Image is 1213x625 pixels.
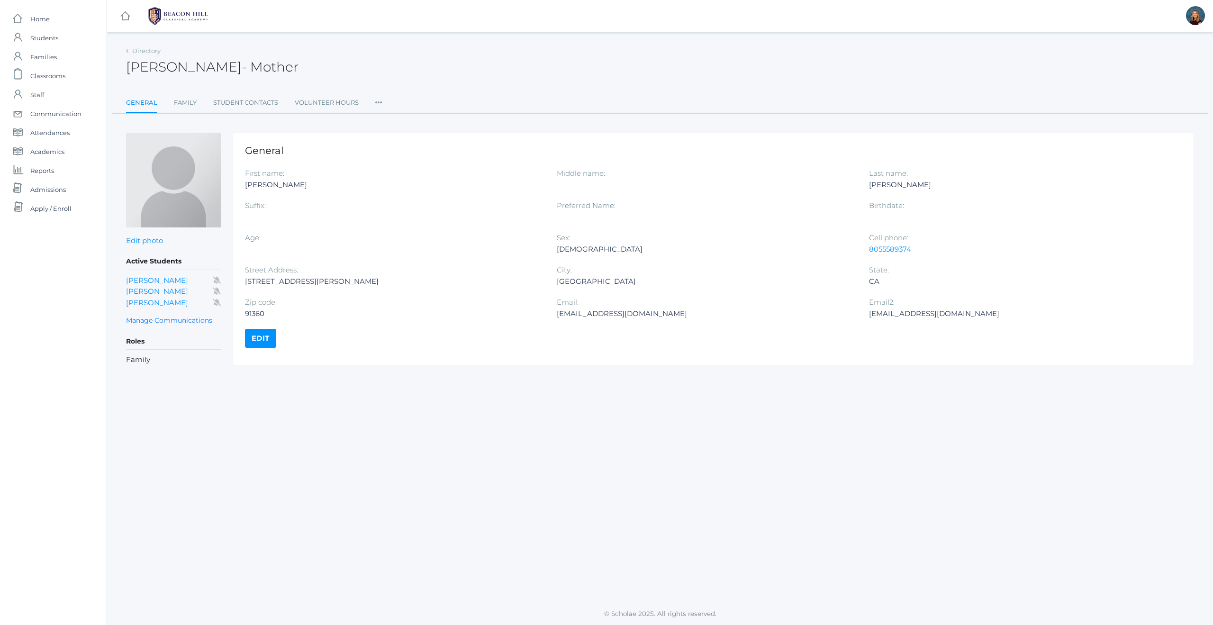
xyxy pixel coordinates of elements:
span: Families [30,47,57,66]
label: Middle name: [557,169,605,178]
h2: [PERSON_NAME] [126,60,299,74]
label: Birthdate: [869,201,904,210]
a: Manage Communications [126,315,212,326]
span: Communication [30,104,81,123]
div: CA [869,276,1167,287]
span: Students [30,28,58,47]
div: [DEMOGRAPHIC_DATA] [557,244,854,255]
li: Family [126,354,221,365]
label: City: [557,265,572,274]
div: [GEOGRAPHIC_DATA] [557,276,854,287]
label: Preferred Name: [557,201,616,210]
span: - Mother [242,59,299,75]
a: Edit photo [126,236,163,245]
a: Volunteer Hours [295,93,359,112]
span: Academics [30,142,64,161]
i: Does not receive communications for this student [213,299,221,306]
span: Apply / Enroll [30,199,72,218]
span: Admissions [30,180,66,199]
label: Suffix: [245,201,266,210]
h5: Roles [126,334,221,350]
a: 8055589374 [869,245,911,254]
a: [PERSON_NAME] [126,276,188,285]
div: Lindsay Leeds [1186,6,1205,25]
label: Sex: [557,233,570,242]
a: Directory [132,47,161,54]
span: Reports [30,161,54,180]
i: Does not receive communications for this student [213,277,221,284]
label: Cell phone: [869,233,908,242]
a: [PERSON_NAME] [126,298,188,307]
div: [EMAIL_ADDRESS][DOMAIN_NAME] [557,308,854,319]
span: Classrooms [30,66,65,85]
div: 91360 [245,308,543,319]
label: Zip code: [245,298,277,307]
a: Edit [245,329,276,348]
a: Student Contacts [213,93,278,112]
a: Family [174,93,197,112]
div: [PERSON_NAME] [869,179,1167,190]
a: [PERSON_NAME] [126,287,188,296]
p: © Scholae 2025. All rights reserved. [107,609,1213,618]
img: Ashley Garcia [126,133,221,227]
label: Last name: [869,169,908,178]
h1: General [245,145,1182,156]
label: State: [869,265,889,274]
h5: Active Students [126,254,221,270]
label: Email: [557,298,579,307]
span: Home [30,9,50,28]
img: BHCALogos-05-308ed15e86a5a0abce9b8dd61676a3503ac9727e845dece92d48e8588c001991.png [143,4,214,28]
label: Email2: [869,298,895,307]
label: Age: [245,233,261,242]
label: First name: [245,169,284,178]
div: [STREET_ADDRESS][PERSON_NAME] [245,276,543,287]
label: Street Address: [245,265,298,274]
a: General [126,93,157,114]
span: Attendances [30,123,70,142]
div: [EMAIL_ADDRESS][DOMAIN_NAME] [869,308,1167,319]
i: Does not receive communications for this student [213,288,221,295]
div: [PERSON_NAME] [245,179,543,190]
span: Staff [30,85,44,104]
